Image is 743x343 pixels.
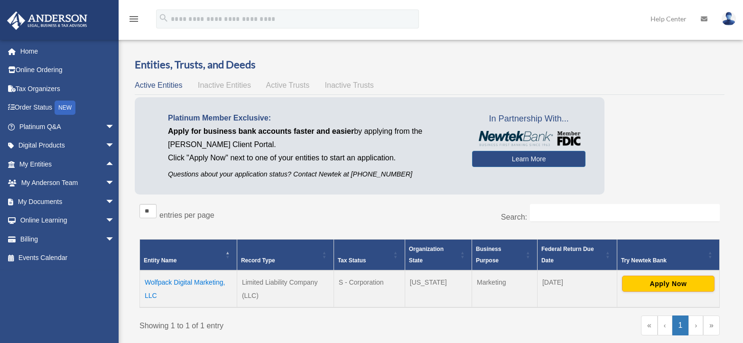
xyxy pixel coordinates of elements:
[135,81,182,89] span: Active Entities
[128,17,139,25] a: menu
[135,57,724,72] h3: Entities, Trusts, and Deeds
[168,111,458,125] p: Platinum Member Exclusive:
[472,239,537,270] th: Business Purpose: Activate to sort
[105,155,124,174] span: arrow_drop_up
[7,211,129,230] a: Online Learningarrow_drop_down
[541,246,594,264] span: Federal Return Due Date
[198,81,251,89] span: Inactive Entities
[140,270,237,307] td: Wolfpack Digital Marketing, LLC
[159,211,214,219] label: entries per page
[105,230,124,249] span: arrow_drop_down
[241,257,275,264] span: Record Type
[237,270,334,307] td: Limited Liability Company (LLC)
[477,131,581,146] img: NewtekBankLogoSM.png
[168,127,354,135] span: Apply for business bank accounts faster and easier
[55,101,75,115] div: NEW
[405,239,472,270] th: Organization State: Activate to sort
[7,155,124,174] a: My Entitiesarrow_drop_up
[537,239,617,270] th: Federal Return Due Date: Activate to sort
[7,192,129,211] a: My Documentsarrow_drop_down
[621,255,705,266] div: Try Newtek Bank
[105,117,124,137] span: arrow_drop_down
[334,270,405,307] td: S - Corporation
[409,246,444,264] span: Organization State
[7,117,129,136] a: Platinum Q&Aarrow_drop_down
[325,81,374,89] span: Inactive Trusts
[722,12,736,26] img: User Pic
[476,246,501,264] span: Business Purpose
[472,111,585,127] span: In Partnership With...
[4,11,90,30] img: Anderson Advisors Platinum Portal
[7,98,129,118] a: Order StatusNEW
[622,276,715,292] button: Apply Now
[7,136,129,155] a: Digital Productsarrow_drop_down
[168,151,458,165] p: Click "Apply Now" next to one of your entities to start an application.
[105,174,124,193] span: arrow_drop_down
[501,213,527,221] label: Search:
[237,239,334,270] th: Record Type: Activate to sort
[334,239,405,270] th: Tax Status: Activate to sort
[140,239,237,270] th: Entity Name: Activate to invert sorting
[105,192,124,212] span: arrow_drop_down
[641,315,658,335] a: First
[158,13,169,23] i: search
[7,79,129,98] a: Tax Organizers
[105,211,124,231] span: arrow_drop_down
[7,249,129,268] a: Events Calendar
[537,270,617,307] td: [DATE]
[7,230,129,249] a: Billingarrow_drop_down
[7,42,129,61] a: Home
[139,315,423,333] div: Showing 1 to 1 of 1 entry
[405,270,472,307] td: [US_STATE]
[472,151,585,167] a: Learn More
[7,61,129,80] a: Online Ordering
[338,257,366,264] span: Tax Status
[472,270,537,307] td: Marketing
[168,125,458,151] p: by applying from the [PERSON_NAME] Client Portal.
[128,13,139,25] i: menu
[168,168,458,180] p: Questions about your application status? Contact Newtek at [PHONE_NUMBER]
[266,81,310,89] span: Active Trusts
[7,174,129,193] a: My Anderson Teamarrow_drop_down
[105,136,124,156] span: arrow_drop_down
[144,257,176,264] span: Entity Name
[617,239,719,270] th: Try Newtek Bank : Activate to sort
